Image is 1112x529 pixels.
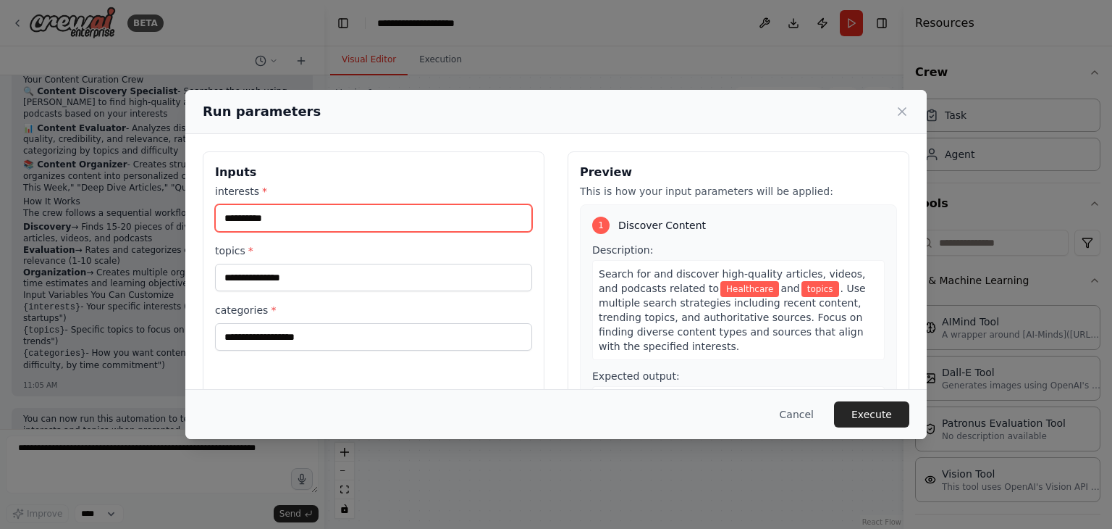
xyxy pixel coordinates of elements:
[592,217,610,234] div: 1
[834,401,909,428] button: Execute
[592,370,680,382] span: Expected output:
[768,401,825,428] button: Cancel
[215,184,532,199] label: interests
[618,218,706,233] span: Discover Content
[599,283,866,352] span: . Use multiple search strategies including recent content, trending topics, and authoritative sou...
[592,244,653,256] span: Description:
[599,268,865,294] span: Search for and discover high-quality articles, videos, and podcasts related to
[801,281,839,297] span: Variable: topics
[203,101,321,122] h2: Run parameters
[580,164,897,181] h3: Preview
[215,303,532,317] label: categories
[780,283,799,294] span: and
[580,184,897,199] p: This is how your input parameters will be applied:
[720,281,779,297] span: Variable: interests
[215,243,532,258] label: topics
[215,164,532,181] h3: Inputs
